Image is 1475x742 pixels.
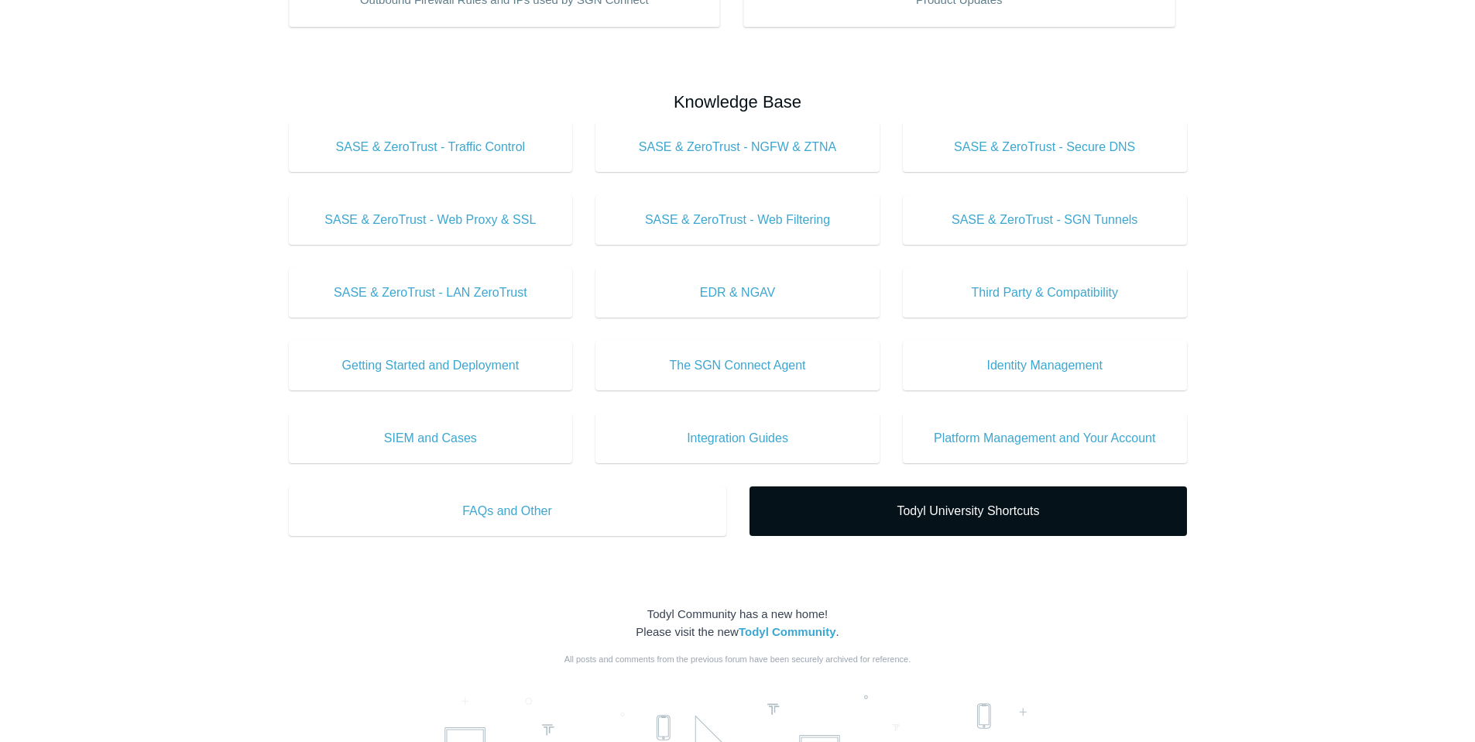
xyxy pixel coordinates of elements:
[926,356,1164,375] span: Identity Management
[289,653,1187,666] div: All posts and comments from the previous forum have been securely archived for reference.
[903,122,1187,172] a: SASE & ZeroTrust - Secure DNS
[289,89,1187,115] h2: Knowledge Base
[903,341,1187,390] a: Identity Management
[926,138,1164,156] span: SASE & ZeroTrust - Secure DNS
[312,211,550,229] span: SASE & ZeroTrust - Web Proxy & SSL
[595,341,880,390] a: The SGN Connect Agent
[312,429,550,448] span: SIEM and Cases
[595,195,880,245] a: SASE & ZeroTrust - Web Filtering
[289,486,726,536] a: FAQs and Other
[312,283,550,302] span: SASE & ZeroTrust - LAN ZeroTrust
[289,414,573,463] a: SIEM and Cases
[750,486,1187,536] a: Todyl University Shortcuts
[595,414,880,463] a: Integration Guides
[595,122,880,172] a: SASE & ZeroTrust - NGFW & ZTNA
[289,341,573,390] a: Getting Started and Deployment
[739,625,836,638] a: Todyl Community
[595,268,880,318] a: EDR & NGAV
[312,502,703,520] span: FAQs and Other
[773,502,1164,520] span: Todyl University Shortcuts
[926,211,1164,229] span: SASE & ZeroTrust - SGN Tunnels
[619,356,856,375] span: The SGN Connect Agent
[619,283,856,302] span: EDR & NGAV
[289,268,573,318] a: SASE & ZeroTrust - LAN ZeroTrust
[289,195,573,245] a: SASE & ZeroTrust - Web Proxy & SSL
[289,606,1187,641] div: Todyl Community has a new home! Please visit the new .
[312,138,550,156] span: SASE & ZeroTrust - Traffic Control
[289,122,573,172] a: SASE & ZeroTrust - Traffic Control
[903,195,1187,245] a: SASE & ZeroTrust - SGN Tunnels
[926,283,1164,302] span: Third Party & Compatibility
[903,414,1187,463] a: Platform Management and Your Account
[619,138,856,156] span: SASE & ZeroTrust - NGFW & ZTNA
[312,356,550,375] span: Getting Started and Deployment
[619,211,856,229] span: SASE & ZeroTrust - Web Filtering
[619,429,856,448] span: Integration Guides
[926,429,1164,448] span: Platform Management and Your Account
[903,268,1187,318] a: Third Party & Compatibility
